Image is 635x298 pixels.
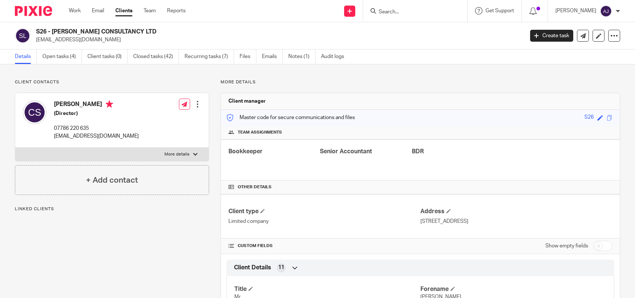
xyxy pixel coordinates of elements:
[600,5,612,17] img: svg%3E
[320,148,372,154] span: Senior Accountant
[227,114,355,121] p: Master code for secure communications and files
[288,49,315,64] a: Notes (1)
[530,30,573,42] a: Create task
[167,7,186,15] a: Reports
[321,49,350,64] a: Audit logs
[420,208,612,215] h4: Address
[92,7,104,15] a: Email
[262,49,283,64] a: Emails
[234,285,420,293] h4: Title
[228,148,263,154] span: Bookkeeper
[228,208,420,215] h4: Client type
[115,7,132,15] a: Clients
[260,209,265,213] span: Change Client type
[238,129,282,135] span: Team assignments
[133,49,179,64] a: Closed tasks (42)
[420,218,612,225] p: [STREET_ADDRESS]
[238,184,272,190] span: Other details
[144,7,156,15] a: Team
[577,30,589,42] a: Send new email
[221,79,620,85] p: More details
[69,7,81,15] a: Work
[15,206,209,212] p: Linked clients
[15,79,209,85] p: Client contacts
[607,115,612,121] span: Copy to clipboard
[86,174,138,186] h4: + Add contact
[23,100,46,124] img: svg%3E
[412,148,424,154] span: BDR
[593,30,604,42] a: Edit client
[164,151,189,157] p: More details
[555,7,596,15] p: [PERSON_NAME]
[597,115,603,121] span: Edit code
[228,218,420,225] p: Limited company
[450,286,455,291] span: Edit Forename
[42,49,82,64] a: Open tasks (4)
[278,264,284,271] span: 11
[485,8,514,13] span: Get Support
[446,209,451,213] span: Edit Address
[15,6,52,16] img: Pixie
[36,28,422,36] h2: S26 - [PERSON_NAME] CONSULTANCY LTD
[378,9,445,16] input: Search
[234,264,271,272] span: Client Details
[185,49,234,64] a: Recurring tasks (7)
[228,243,420,249] h4: CUSTOM FIELDS
[54,132,139,140] p: [EMAIL_ADDRESS][DOMAIN_NAME]
[240,49,256,64] a: Files
[87,49,128,64] a: Client tasks (0)
[106,100,113,108] i: Primary
[545,242,588,250] label: Show empty fields
[54,110,139,117] h5: (Director)
[15,49,37,64] a: Details
[420,285,606,293] h4: Forename
[15,28,31,44] img: svg%3E
[54,100,139,110] h4: [PERSON_NAME]
[54,125,139,132] p: 07786 220 635
[36,36,519,44] p: [EMAIL_ADDRESS][DOMAIN_NAME]
[584,113,594,122] div: S26
[228,97,266,105] h3: Client manager
[248,286,253,291] span: Edit Title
